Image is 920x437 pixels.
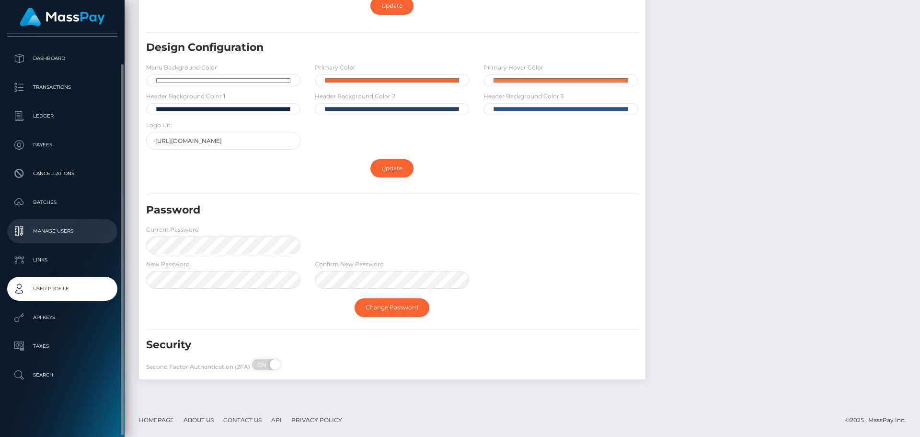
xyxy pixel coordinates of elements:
p: Payees [11,138,114,152]
a: Homepage [135,413,178,427]
a: API Keys [7,306,117,330]
h5: Security [146,338,559,353]
a: Transactions [7,75,117,99]
p: API Keys [11,310,114,325]
p: Search [11,368,114,382]
p: Transactions [11,80,114,94]
a: User Profile [7,277,117,301]
label: Second Factor Authentication (2FA) [146,363,250,371]
label: Current Password [146,225,199,234]
label: New Password [146,260,190,269]
p: Ledger [11,109,114,123]
a: Cancellations [7,162,117,186]
a: Dashboard [7,47,117,71]
a: Privacy Policy [287,413,346,427]
a: Contact Us [219,413,265,427]
label: Primary Hover Color [483,63,543,72]
a: Links [7,248,117,272]
a: Taxes [7,334,117,358]
label: Confirm New Password [315,260,384,269]
a: About Us [180,413,218,427]
span: ON [251,359,275,370]
label: Logo Url: [146,121,172,130]
p: Dashboard [11,51,114,66]
a: API [267,413,286,427]
label: Header Background Color 3 [483,92,564,101]
a: Payees [7,133,117,157]
label: Primary Color [315,63,356,72]
p: User Profile [11,282,114,296]
label: Menu Background Color [146,63,217,72]
a: Change Password [355,298,429,317]
a: Update [370,159,414,177]
a: Ledger [7,104,117,128]
p: Batches [11,195,114,210]
div: © 2025 , MassPay Inc. [845,415,913,425]
h5: Design Configuration [146,40,559,55]
p: Taxes [11,339,114,354]
a: Search [7,363,117,387]
p: Links [11,253,114,267]
a: Batches [7,190,117,214]
a: Manage Users [7,219,117,243]
h5: Password [146,203,559,218]
p: Manage Users [11,224,114,238]
label: Header Background Color 2 [315,92,395,101]
img: MassPay Logo [20,8,105,26]
p: Cancellations [11,166,114,181]
label: Header Background Color 1 [146,92,225,101]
